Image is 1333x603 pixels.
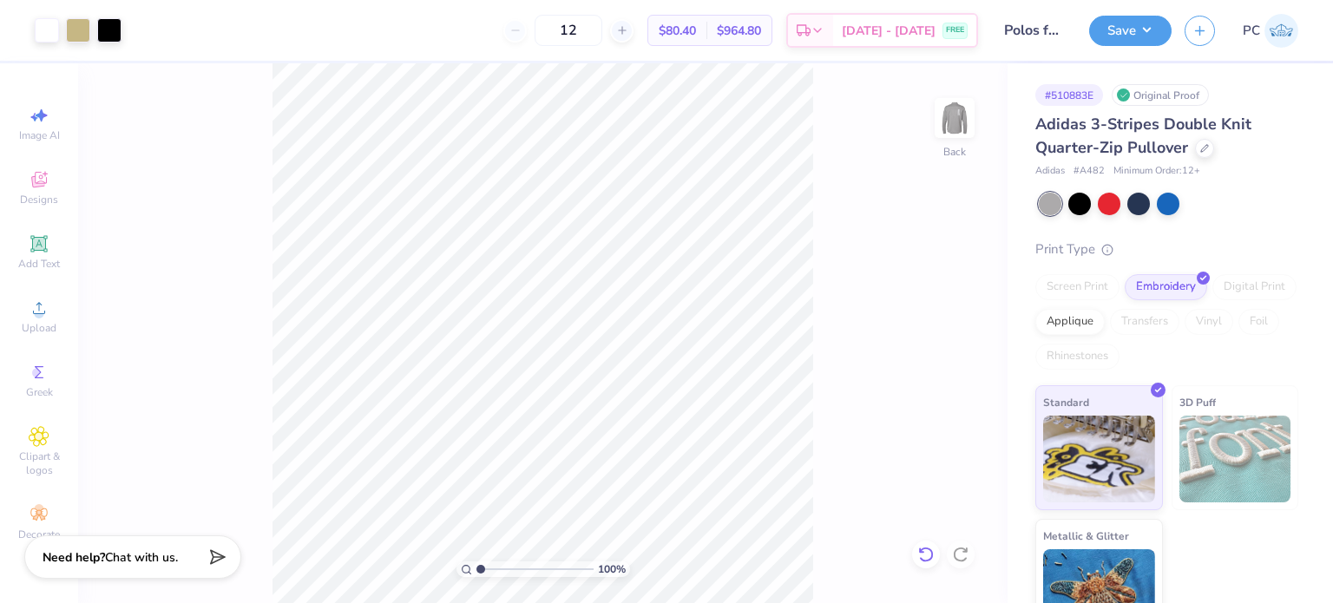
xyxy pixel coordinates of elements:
span: Minimum Order: 12 + [1113,164,1200,179]
span: Adidas [1035,164,1065,179]
span: Decorate [18,528,60,541]
div: Foil [1238,309,1279,335]
img: Back [937,101,972,135]
a: PC [1243,14,1298,48]
div: Embroidery [1125,274,1207,300]
span: $964.80 [717,22,761,40]
input: Untitled Design [991,13,1076,48]
strong: Need help? [43,549,105,566]
div: Applique [1035,309,1105,335]
div: Digital Print [1212,274,1297,300]
span: Adidas 3-Stripes Double Knit Quarter-Zip Pullover [1035,114,1251,158]
button: Save [1089,16,1172,46]
span: 100 % [598,561,626,577]
div: Vinyl [1185,309,1233,335]
span: [DATE] - [DATE] [842,22,936,40]
img: Standard [1043,416,1155,502]
span: 3D Puff [1179,393,1216,411]
div: Rhinestones [1035,344,1120,370]
div: Print Type [1035,239,1298,259]
span: Image AI [19,128,60,142]
input: – – [535,15,602,46]
span: Greek [26,385,53,399]
span: PC [1243,21,1260,41]
span: Metallic & Glitter [1043,527,1129,545]
span: $80.40 [659,22,696,40]
div: Back [943,144,966,160]
div: Screen Print [1035,274,1120,300]
img: 3D Puff [1179,416,1291,502]
span: FREE [946,24,964,36]
div: Original Proof [1112,84,1209,106]
img: Priyanka Choudhary [1264,14,1298,48]
span: Standard [1043,393,1089,411]
span: # A482 [1074,164,1105,179]
div: Transfers [1110,309,1179,335]
div: # 510883E [1035,84,1103,106]
span: Add Text [18,257,60,271]
span: Chat with us. [105,549,178,566]
span: Upload [22,321,56,335]
span: Clipart & logos [9,449,69,477]
span: Designs [20,193,58,206]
